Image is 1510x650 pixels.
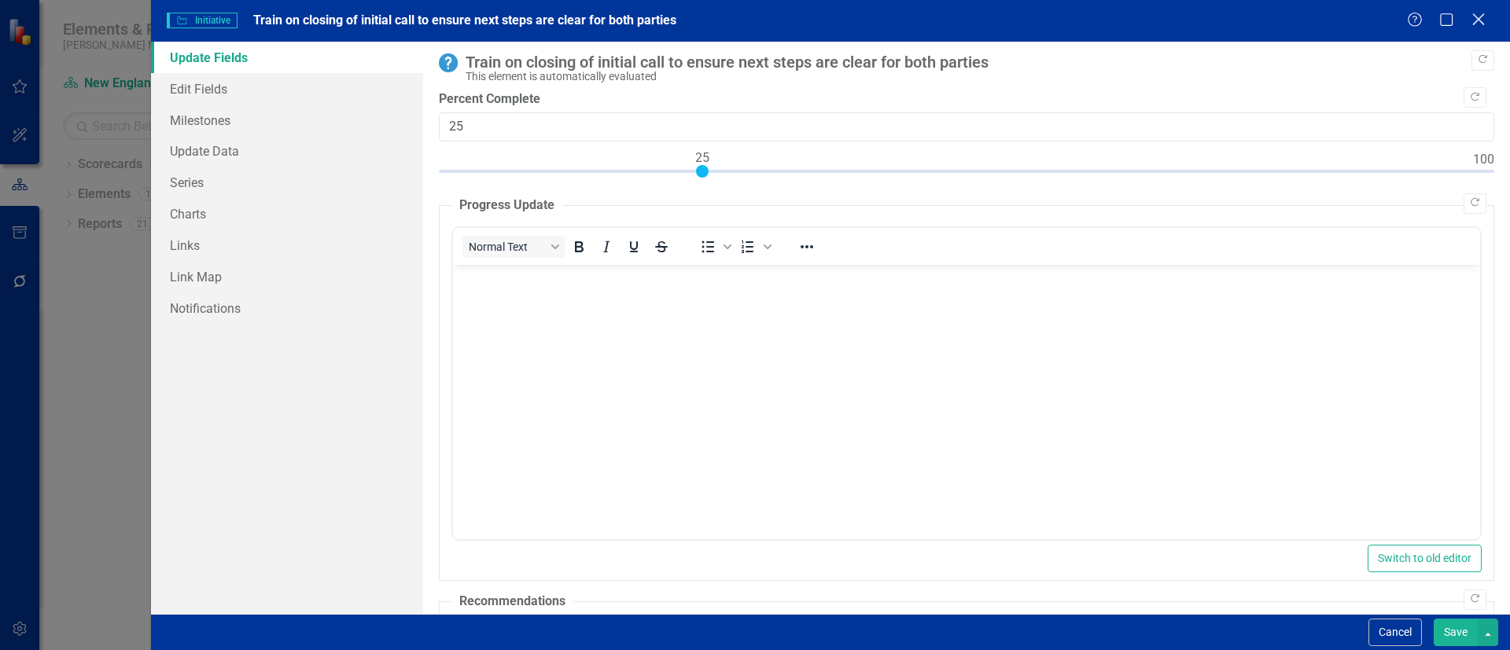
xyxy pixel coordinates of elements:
div: This element is automatically evaluated [466,71,1486,83]
button: Italic [593,236,620,258]
button: Block Normal Text [462,236,565,258]
button: Save [1434,619,1478,646]
iframe: Rich Text Area [453,265,1480,539]
a: Update Data [151,135,423,167]
a: Edit Fields [151,73,423,105]
a: Links [151,230,423,261]
button: Reveal or hide additional toolbar items [794,236,820,258]
a: Notifications [151,292,423,324]
a: Milestones [151,105,423,136]
img: No Information [439,53,458,72]
a: Charts [151,198,423,230]
div: Bullet list [694,236,734,258]
div: Train on closing of initial call to ensure next steps are clear for both parties [466,53,1486,71]
button: Cancel [1368,619,1422,646]
span: Train on closing of initial call to ensure next steps are clear for both parties [253,13,676,28]
span: Normal Text [469,241,546,253]
label: Percent Complete [439,90,1494,108]
button: Switch to old editor [1368,545,1482,572]
button: Bold [565,236,592,258]
a: Series [151,167,423,198]
button: Strikethrough [648,236,675,258]
legend: Recommendations [451,593,573,611]
div: Numbered list [735,236,774,258]
legend: Progress Update [451,196,562,215]
span: Initiative [167,13,238,28]
a: Update Fields [151,42,423,73]
button: Underline [621,236,647,258]
a: Link Map [151,261,423,292]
